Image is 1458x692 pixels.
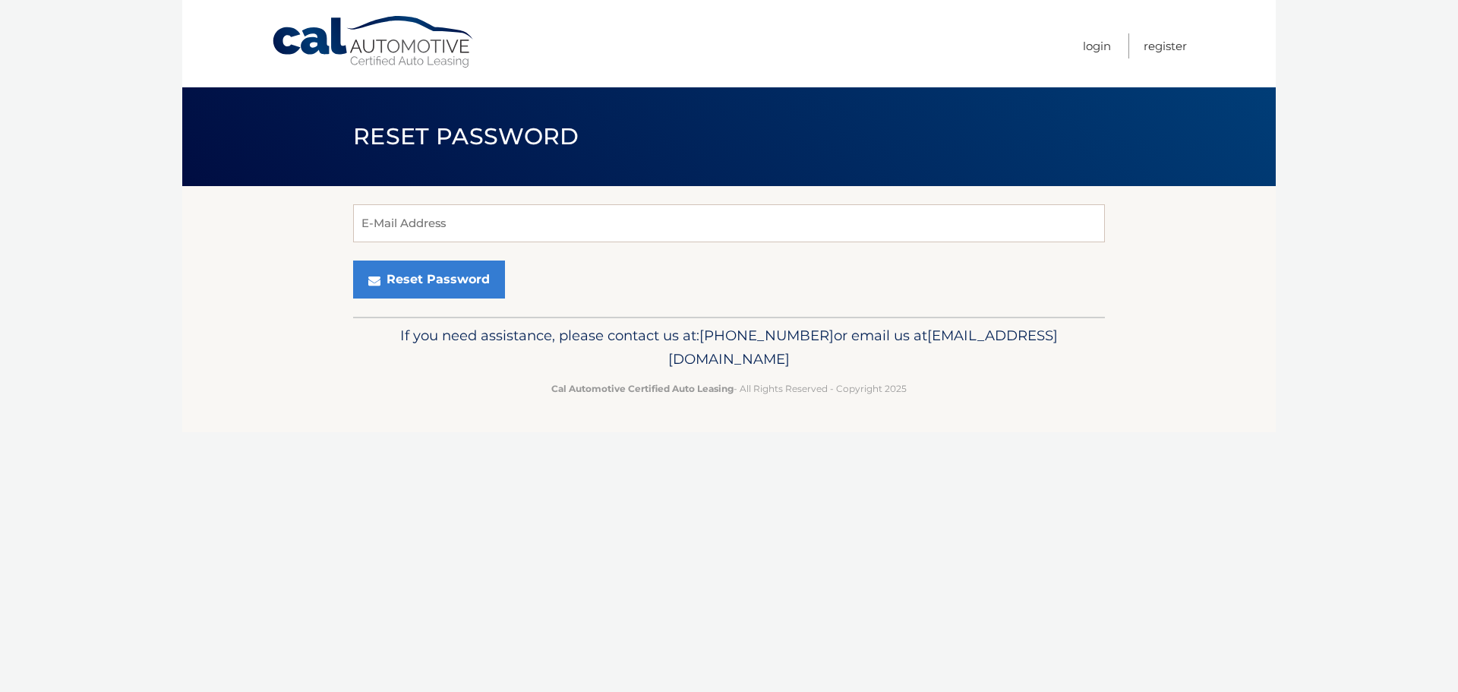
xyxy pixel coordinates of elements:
a: Cal Automotive [271,15,476,69]
span: [PHONE_NUMBER] [699,327,834,344]
p: If you need assistance, please contact us at: or email us at [363,324,1095,372]
strong: Cal Automotive Certified Auto Leasing [551,383,734,394]
a: Login [1083,33,1111,58]
span: Reset Password [353,122,579,150]
a: Register [1144,33,1187,58]
button: Reset Password [353,261,505,299]
p: - All Rights Reserved - Copyright 2025 [363,381,1095,397]
input: E-Mail Address [353,204,1105,242]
